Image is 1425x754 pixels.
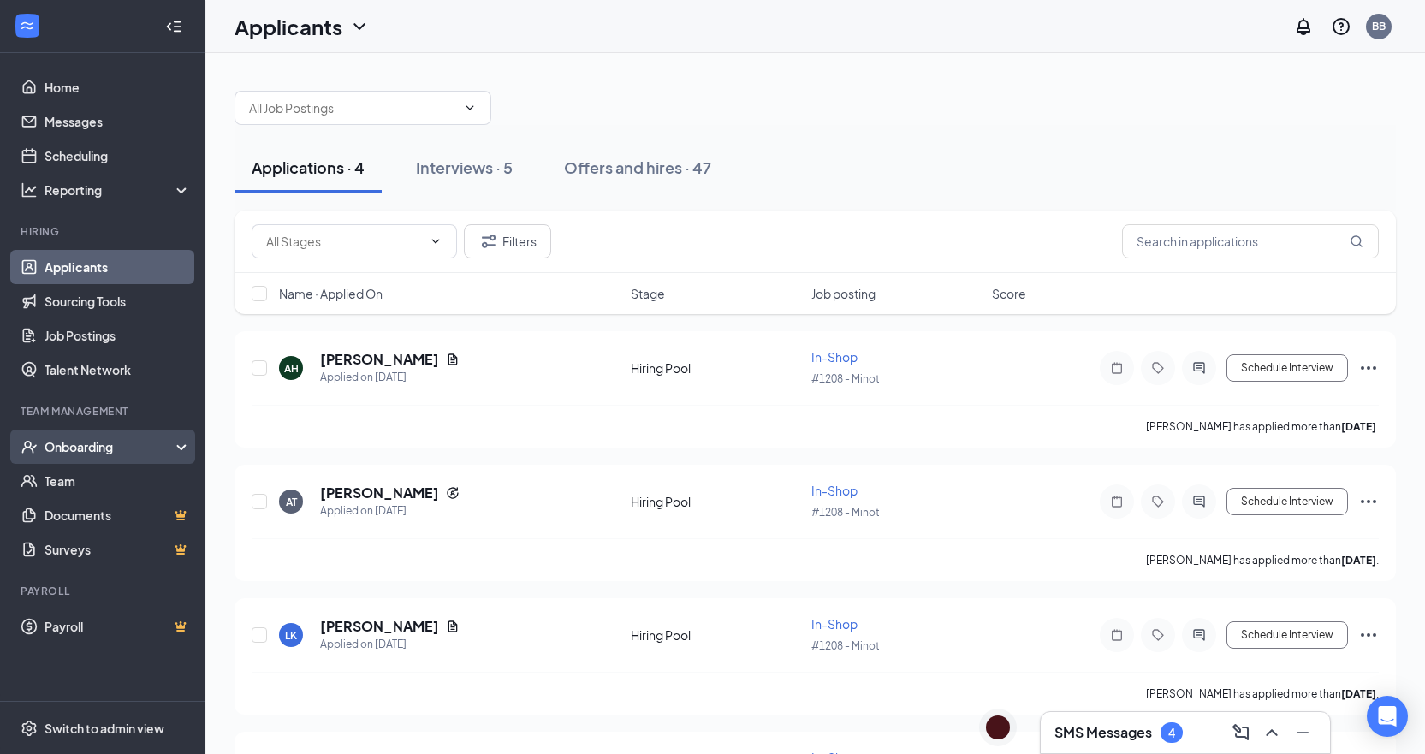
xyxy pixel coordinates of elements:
div: Hiring Pool [631,626,801,644]
a: Job Postings [45,318,191,353]
span: Name · Applied On [279,285,383,302]
div: AT [286,495,297,509]
svg: Settings [21,720,38,737]
svg: Note [1107,361,1127,375]
b: [DATE] [1341,687,1376,700]
svg: ChevronUp [1262,722,1282,743]
div: Onboarding [45,438,176,455]
a: SurveysCrown [45,532,191,567]
svg: Tag [1148,628,1168,642]
span: Stage [631,285,665,302]
svg: Ellipses [1358,358,1379,378]
div: AH [284,361,299,376]
svg: Filter [478,231,499,252]
span: In-Shop [811,483,858,498]
div: Switch to admin view [45,720,164,737]
div: Applied on [DATE] [320,369,460,386]
svg: ChevronDown [349,16,370,37]
div: Hiring Pool [631,359,801,377]
span: In-Shop [811,616,858,632]
h5: [PERSON_NAME] [320,484,439,502]
div: Interviews · 5 [416,157,513,178]
svg: Reapply [446,486,460,500]
a: PayrollCrown [45,609,191,644]
b: [DATE] [1341,554,1376,567]
a: Sourcing Tools [45,284,191,318]
svg: Document [446,620,460,633]
button: ChevronUp [1258,719,1285,746]
div: Hiring [21,224,187,239]
h3: SMS Messages [1054,723,1152,742]
svg: Note [1107,495,1127,508]
span: #1208 - Minot [811,372,880,385]
button: Schedule Interview [1226,621,1348,649]
svg: Minimize [1292,722,1313,743]
div: Reporting [45,181,192,199]
div: Open Intercom Messenger [1367,696,1408,737]
svg: UserCheck [21,438,38,455]
svg: Analysis [21,181,38,199]
button: Schedule Interview [1226,488,1348,515]
button: Minimize [1289,719,1316,746]
button: Filter Filters [464,224,551,258]
div: Applied on [DATE] [320,636,460,653]
a: DocumentsCrown [45,498,191,532]
span: #1208 - Minot [811,639,880,652]
svg: Note [1107,628,1127,642]
span: In-Shop [811,349,858,365]
svg: Ellipses [1358,625,1379,645]
a: Applicants [45,250,191,284]
h1: Applicants [235,12,342,41]
span: Job posting [811,285,876,302]
div: Applied on [DATE] [320,502,460,519]
svg: ChevronDown [429,235,442,248]
input: Search in applications [1122,224,1379,258]
svg: Tag [1148,361,1168,375]
svg: ActiveChat [1189,495,1209,508]
div: Team Management [21,404,187,419]
b: [DATE] [1341,420,1376,433]
a: Home [45,70,191,104]
div: BB [1372,19,1386,33]
input: All Stages [266,232,422,251]
input: All Job Postings [249,98,456,117]
svg: Ellipses [1358,491,1379,512]
h5: [PERSON_NAME] [320,350,439,369]
div: Offers and hires · 47 [564,157,711,178]
svg: Document [446,353,460,366]
svg: ActiveChat [1189,361,1209,375]
a: Talent Network [45,353,191,387]
h5: [PERSON_NAME] [320,617,439,636]
p: [PERSON_NAME] has applied more than . [1146,553,1379,567]
svg: MagnifyingGlass [1350,235,1363,248]
button: ComposeMessage [1227,719,1255,746]
div: Hiring Pool [631,493,801,510]
div: 4 [1168,726,1175,740]
p: [PERSON_NAME] has applied more than . [1146,686,1379,701]
a: Scheduling [45,139,191,173]
svg: Collapse [165,18,182,35]
svg: QuestionInfo [1331,16,1351,37]
svg: ChevronDown [463,101,477,115]
svg: ActiveChat [1189,628,1209,642]
div: LK [285,628,297,643]
span: #1208 - Minot [811,506,880,519]
p: [PERSON_NAME] has applied more than . [1146,419,1379,434]
svg: Notifications [1293,16,1314,37]
div: Payroll [21,584,187,598]
svg: Tag [1148,495,1168,508]
div: Applications · 4 [252,157,365,178]
a: Team [45,464,191,498]
button: Schedule Interview [1226,354,1348,382]
svg: WorkstreamLogo [19,17,36,34]
svg: ComposeMessage [1231,722,1251,743]
a: Messages [45,104,191,139]
span: Score [992,285,1026,302]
